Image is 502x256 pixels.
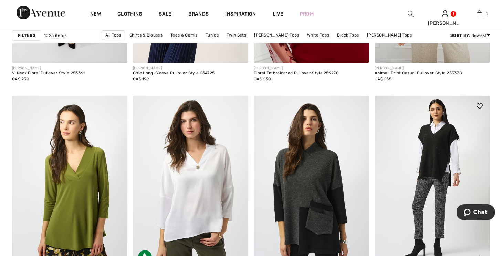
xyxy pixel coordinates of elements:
a: [PERSON_NAME] Tops [251,31,302,40]
span: CA$ 230 [254,76,271,81]
a: All Tops [102,30,125,40]
span: CA$ 199 [133,76,149,81]
span: Inspiration [225,11,256,18]
a: White Tops [304,31,333,40]
img: search the website [408,10,414,18]
span: 1025 items [44,32,66,39]
a: Shirts & Blouses [126,31,166,40]
a: Tees & Camis [167,31,201,40]
span: CA$ 230 [12,76,29,81]
a: Black Tops [334,31,362,40]
strong: Filters [18,32,35,39]
div: [PERSON_NAME] [254,66,339,71]
strong: Sort By [450,33,469,38]
img: heart_black_full.svg [477,103,483,109]
a: Sign In [442,10,448,17]
a: Tunics [202,31,222,40]
div: [PERSON_NAME] [133,66,215,71]
div: Floral Embroidered Pullover Style 259270 [254,71,339,76]
div: Chic Long-Sleeve Pullover Style 254725 [133,71,215,76]
a: 1 [462,10,496,18]
div: [PERSON_NAME] [428,20,462,27]
a: Prom [300,10,314,18]
a: Clothing [117,11,142,18]
a: [PERSON_NAME] Tops [364,31,415,40]
div: [PERSON_NAME] [375,66,462,71]
div: V-Neck Floral Pullover Style 253361 [12,71,85,76]
a: Brands [188,11,209,18]
img: My Bag [477,10,482,18]
a: Sale [159,11,171,18]
img: 1ère Avenue [17,6,65,19]
span: CA$ 255 [375,76,391,81]
span: 1 [486,11,488,17]
a: New [90,11,101,18]
a: Live [273,10,283,18]
a: Twin Sets [223,31,250,40]
div: Animal-Print Casual Pullover Style 253338 [375,71,462,76]
img: My Info [442,10,448,18]
div: : Newest [450,32,490,39]
div: [PERSON_NAME] [12,66,85,71]
iframe: Opens a widget where you can chat to one of our agents [457,204,495,222]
